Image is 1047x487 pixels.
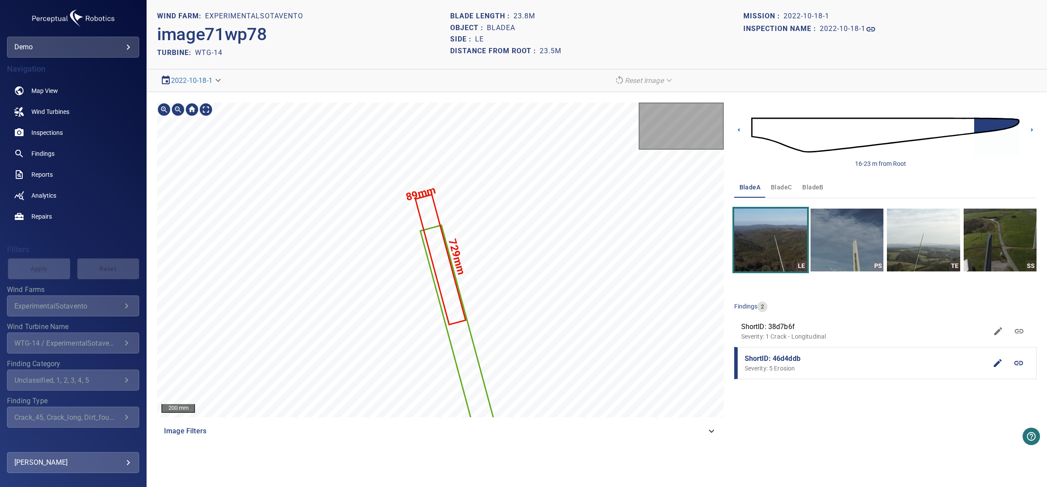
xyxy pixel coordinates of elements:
[7,323,139,330] label: Wind Turbine Name
[964,209,1037,271] a: SS
[7,370,139,391] div: Finding Category
[30,7,117,30] img: demo-logo
[7,333,139,353] div: Wind Turbine Name
[540,47,561,55] h1: 23.5m
[7,360,139,367] label: Finding Category
[771,182,792,193] span: bladeC
[7,245,139,254] h4: Filters
[811,209,883,271] a: PS
[199,103,213,117] img: Toggle full page
[157,12,205,21] h1: WIND FARM:
[734,303,757,310] span: findings
[31,191,56,200] span: Analytics
[14,339,121,347] div: WTG-14 / ExperimentalSotavento
[743,25,820,33] h1: Inspection name :
[164,426,706,436] span: Image Filters
[872,261,883,271] div: PS
[31,212,52,221] span: Repairs
[745,353,987,364] span: ShortID: 46d4ddb
[450,47,540,55] h1: Distance from root :
[7,206,139,227] a: repairs noActive
[513,12,535,21] h1: 23.8m
[734,209,807,271] a: LE
[205,12,303,21] h1: ExperimentalSotavento
[31,107,69,116] span: Wind Turbines
[7,398,139,405] label: Finding Type
[14,376,121,384] div: unclassified, 1, 2, 3, 4, 5
[7,164,139,185] a: reports noActive
[14,456,132,470] div: [PERSON_NAME]
[475,35,484,44] h1: LE
[7,286,139,293] label: Wind Farms
[14,40,132,54] div: demo
[820,24,876,34] a: 2022-10-18-1
[14,413,121,422] div: crack_45, crack_long, dirt_fouling, erosion, peeling, pitting
[7,143,139,164] a: findings noActive
[751,103,1020,168] img: d
[1026,261,1037,271] div: SS
[7,37,139,58] div: demo
[171,76,212,85] a: 2022-10-18-1
[446,237,468,276] text: 729mm
[611,73,677,88] div: Reset Image
[31,86,58,95] span: Map View
[171,103,185,117] img: Zoom out
[7,407,139,428] div: Finding Type
[739,182,760,193] span: bladeA
[820,25,866,33] h1: 2022-10-18-1
[31,128,63,137] span: Inspections
[157,421,724,442] div: Image Filters
[487,24,515,32] h1: bladeA
[450,12,513,21] h1: Blade length :
[157,24,267,45] h2: image71wp78
[7,80,139,101] a: map noActive
[157,48,195,57] h2: TURBINE:
[741,332,988,341] p: Severity: 1 Crack - Longitudinal
[949,261,960,271] div: TE
[7,65,139,73] h4: Navigation
[31,170,53,179] span: Reports
[784,12,829,21] h1: 2022-10-18-1
[185,103,199,117] img: Go home
[745,364,987,373] p: Severity: 5 Erosion
[7,122,139,143] a: inspections noActive
[743,12,784,21] h1: Mission :
[31,149,55,158] span: Findings
[157,73,226,88] div: 2022-10-18-1
[450,24,487,32] h1: Object :
[757,303,767,311] span: 2
[450,35,475,44] h1: Side :
[404,184,437,203] text: 89mm
[14,302,121,310] div: ExperimentalSotavento
[796,261,807,271] div: LE
[195,48,222,57] h2: WTG-14
[7,101,139,122] a: windturbines noActive
[741,322,988,332] span: ShortID: 38d7b6f
[7,185,139,206] a: analytics noActive
[887,209,960,271] a: TE
[7,295,139,316] div: Wind Farms
[802,182,823,193] span: bladeB
[625,76,664,85] em: Reset Image
[157,103,171,117] img: Zoom in
[855,159,906,168] div: 16-23 m from Root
